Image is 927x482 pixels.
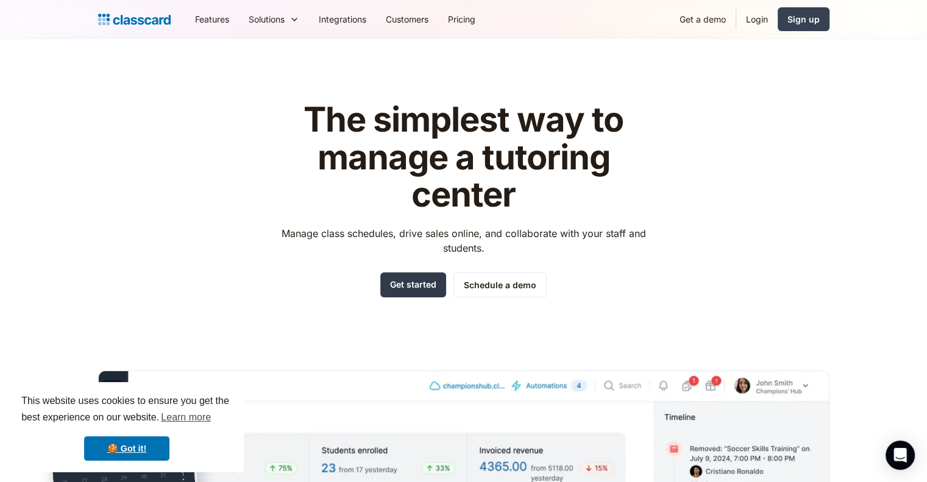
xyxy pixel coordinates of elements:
[886,441,915,470] div: Open Intercom Messenger
[249,13,285,26] div: Solutions
[453,272,547,297] a: Schedule a demo
[270,101,657,214] h1: The simplest way to manage a tutoring center
[438,5,485,33] a: Pricing
[778,7,829,31] a: Sign up
[736,5,778,33] a: Login
[98,11,171,28] a: Logo
[185,5,239,33] a: Features
[380,272,446,297] a: Get started
[309,5,376,33] a: Integrations
[10,382,244,472] div: cookieconsent
[21,394,232,427] span: This website uses cookies to ensure you get the best experience on our website.
[84,436,169,461] a: dismiss cookie message
[239,5,309,33] div: Solutions
[376,5,438,33] a: Customers
[270,226,657,255] p: Manage class schedules, drive sales online, and collaborate with your staff and students.
[670,5,736,33] a: Get a demo
[787,13,820,26] div: Sign up
[159,408,213,427] a: learn more about cookies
